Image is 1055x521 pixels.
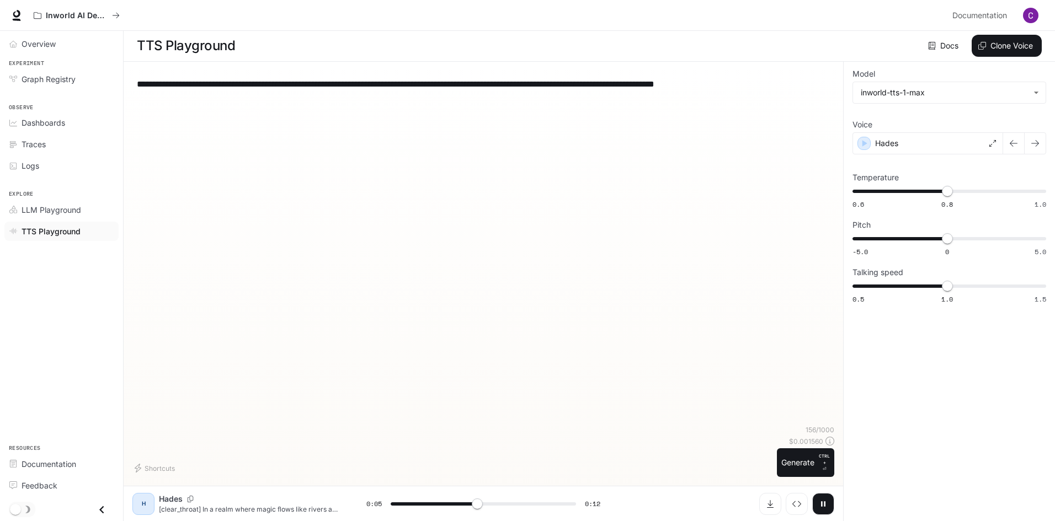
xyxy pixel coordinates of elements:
[4,113,119,132] a: Dashboards
[159,504,340,514] p: [clear_throat] In a realm where magic flows like rivers and dragons soar through crimson skies, a...
[952,9,1007,23] span: Documentation
[22,458,76,470] span: Documentation
[29,4,125,26] button: All workspaces
[852,70,875,78] p: Model
[852,294,864,304] span: 0.5
[852,200,864,209] span: 0.6
[22,73,76,85] span: Graph Registry
[4,476,119,495] a: Feedback
[759,493,781,515] button: Download audio
[4,156,119,175] a: Logs
[819,453,830,472] p: ⏎
[4,34,119,53] a: Overview
[972,35,1042,57] button: Clone Voice
[132,459,179,477] button: Shortcuts
[22,480,57,491] span: Feedback
[22,204,81,216] span: LLM Playground
[852,268,903,276] p: Talking speed
[926,35,963,57] a: Docs
[22,138,46,150] span: Traces
[22,38,56,50] span: Overview
[22,160,39,171] span: Logs
[875,138,898,149] p: Hades
[945,247,949,256] span: 0
[789,437,823,446] p: $ 0.001560
[135,495,152,513] div: H
[1035,200,1046,209] span: 1.0
[861,87,1028,98] div: inworld-tts-1-max
[4,135,119,154] a: Traces
[1035,247,1046,256] span: 5.0
[22,225,81,237] span: TTS Playground
[4,454,119,474] a: Documentation
[853,82,1046,103] div: inworld-tts-1-max
[89,498,114,521] button: Close drawer
[852,247,868,256] span: -5.0
[4,200,119,219] a: LLM Playground
[1020,4,1042,26] button: User avatar
[585,498,600,509] span: 0:12
[819,453,830,466] p: CTRL +
[948,4,1015,26] a: Documentation
[22,117,65,128] span: Dashboards
[10,503,21,515] span: Dark mode toggle
[366,498,382,509] span: 0:05
[4,222,119,241] a: TTS Playground
[46,11,108,20] p: Inworld AI Demos
[941,200,953,209] span: 0.8
[852,174,899,181] p: Temperature
[777,448,834,477] button: GenerateCTRL +⏎
[941,294,953,304] span: 1.0
[1035,294,1046,304] span: 1.5
[786,493,808,515] button: Inspect
[852,221,871,229] p: Pitch
[183,496,198,502] button: Copy Voice ID
[852,121,872,128] p: Voice
[137,35,235,57] h1: TTS Playground
[1023,8,1038,23] img: User avatar
[4,69,119,89] a: Graph Registry
[159,493,183,504] p: Hades
[806,425,834,434] p: 156 / 1000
